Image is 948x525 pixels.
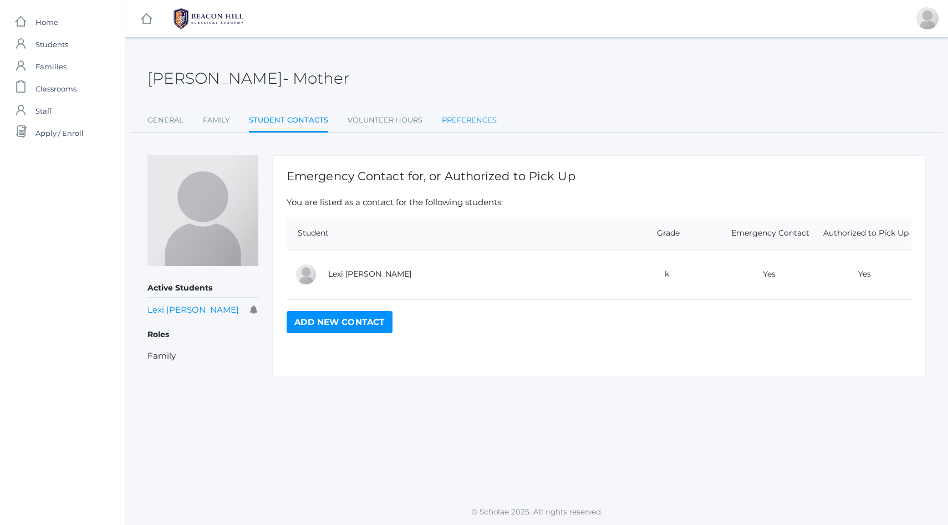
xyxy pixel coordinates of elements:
span: Apply / Enroll [35,122,84,144]
td: k [608,249,720,299]
td: Lexi [PERSON_NAME] [320,249,608,299]
span: Students [35,33,68,55]
a: Volunteer Hours [348,109,422,131]
th: Student [287,217,608,249]
td: Yes [812,249,911,299]
a: Preferences [442,109,497,131]
th: Emergency Contact [720,217,812,249]
span: Staff [35,100,52,122]
img: BHCALogos-05-308ed15e86a5a0abce9b8dd61676a3503ac9727e845dece92d48e8588c001991.png [167,5,250,33]
p: © Scholae 2025. All rights reserved. [125,506,948,517]
a: Family [203,109,230,131]
div: Lexi Judy [295,263,317,286]
th: Authorized to Pick Up [812,217,911,249]
th: Grade [608,217,720,249]
i: Receives communications for this student [250,305,258,314]
span: Classrooms [35,78,77,100]
span: Families [35,55,67,78]
p: You are listed as a contact for the following students: [287,196,911,209]
h5: Active Students [147,279,258,298]
h1: Emergency Contact for, or Authorized to Pick Up [287,170,911,182]
a: Add New Contact [287,311,393,333]
a: Lexi [PERSON_NAME] [147,304,239,315]
a: Student Contacts [249,109,328,133]
div: Kim Judy [916,7,939,29]
h2: [PERSON_NAME] [147,70,349,87]
h5: Roles [147,325,258,344]
img: Kim Judy [147,155,258,266]
li: Family [147,350,258,363]
td: Yes [720,249,812,299]
a: General [147,109,184,131]
span: - Mother [283,69,349,88]
span: Home [35,11,58,33]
